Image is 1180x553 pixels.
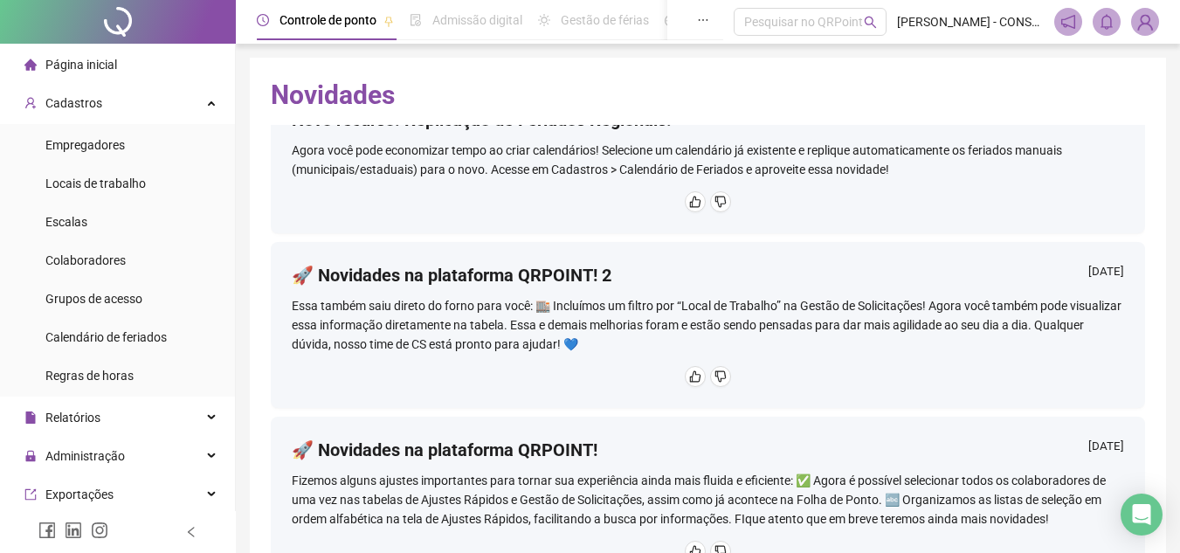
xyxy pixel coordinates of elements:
span: facebook [38,522,56,539]
span: like [689,370,701,383]
span: Admissão digital [432,13,522,27]
span: search [864,16,877,29]
span: user-add [24,97,37,109]
span: bell [1099,14,1114,30]
span: dashboard [665,14,677,26]
span: clock-circle [257,14,269,26]
span: Exportações [45,487,114,501]
div: [DATE] [1088,263,1124,285]
img: 56053 [1132,9,1158,35]
span: left [185,526,197,538]
span: Calendário de feriados [45,330,167,344]
span: sun [538,14,550,26]
span: linkedin [65,522,82,539]
span: Gestão de férias [561,13,649,27]
span: pushpin [383,16,394,26]
span: Escalas [45,215,87,229]
div: Open Intercom Messenger [1121,494,1163,536]
span: file-done [410,14,422,26]
span: like [689,196,701,208]
span: Cadastros [45,96,102,110]
span: Controle de ponto [279,13,376,27]
span: Colaboradores [45,253,126,267]
span: lock [24,450,37,462]
h2: Novidades [271,79,1145,112]
span: home [24,59,37,71]
h4: 🚀 Novidades na plataforma QRPOINT! [292,438,597,462]
span: ellipsis [697,14,709,26]
span: export [24,488,37,501]
span: Empregadores [45,138,125,152]
div: Agora você pode economizar tempo ao criar calendários! Selecione um calendário já existente e rep... [292,141,1124,179]
span: Página inicial [45,58,117,72]
span: Grupos de acesso [45,292,142,306]
span: Relatórios [45,411,100,425]
span: file [24,411,37,424]
span: Regras de horas [45,369,134,383]
div: Fizemos alguns ajustes importantes para tornar sua experiência ainda mais fluida e eficiente: ✅ A... [292,471,1124,529]
span: dislike [714,196,727,208]
span: dislike [714,370,727,383]
span: Administração [45,449,125,463]
span: [PERSON_NAME] - CONSTRUTORA [PERSON_NAME] [897,12,1044,31]
div: Essa também saiu direto do forno para você: 🏬 Incluímos um filtro por “Local de Trabalho” na Gest... [292,296,1124,354]
span: Locais de trabalho [45,176,146,190]
span: notification [1060,14,1076,30]
h4: 🚀 Novidades na plataforma QRPOINT! 2 [292,263,611,287]
span: instagram [91,522,108,539]
div: [DATE] [1088,438,1124,460]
